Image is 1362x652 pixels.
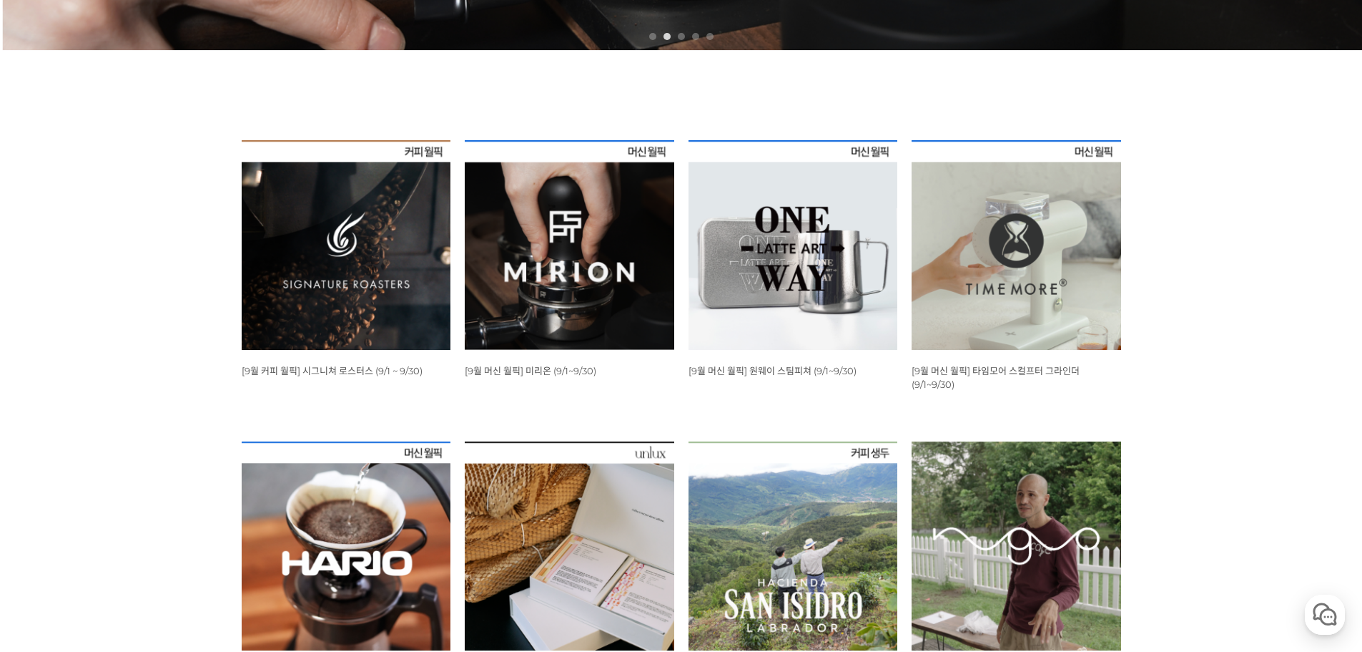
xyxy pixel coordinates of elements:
a: [9월 커피 월픽] 시그니쳐 로스터스 (9/1 ~ 9/30) [242,365,423,376]
span: 홈 [45,475,54,487]
img: [9월 커피 월픽] 시그니쳐 로스터스 (9/1 ~ 9/30) [242,140,451,350]
img: 9월 머신 월픽 원웨이 스팀피쳐 [689,140,898,350]
img: 9월 머신 월픽 하리오 V60 드립세트 미니 [242,442,451,651]
a: 1 [649,33,656,40]
a: 3 [678,33,685,40]
span: 대화 [131,476,148,487]
a: 4 [692,33,699,40]
a: [9월 머신 월픽] 타임모어 스컬프터 그라인더 (9/1~9/30) [912,365,1080,390]
a: 홈 [4,454,94,490]
a: [9월 머신 월픽] 미리온 (9/1~9/30) [465,365,596,376]
img: 코스타리카 아시엔다 산 이시드로 라브라도르 [689,442,898,651]
img: 9월 머신 월픽 타임모어 스컬프터 [912,140,1121,350]
img: 9월 머신 월픽 미리온 [465,140,674,350]
a: 설정 [184,454,275,490]
a: [9월 머신 월픽] 원웨이 스팀피쳐 (9/1~9/30) [689,365,857,376]
a: 대화 [94,454,184,490]
img: [unlux] 에티오피아 시다마 알로 타미루 드립백 세트 (8개입) [465,442,674,651]
a: 5 [706,33,714,40]
span: 설정 [221,475,238,487]
a: 2 [663,33,671,40]
img: 파나마 누구오 게이샤 내추럴 427-N-NF [912,442,1121,651]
